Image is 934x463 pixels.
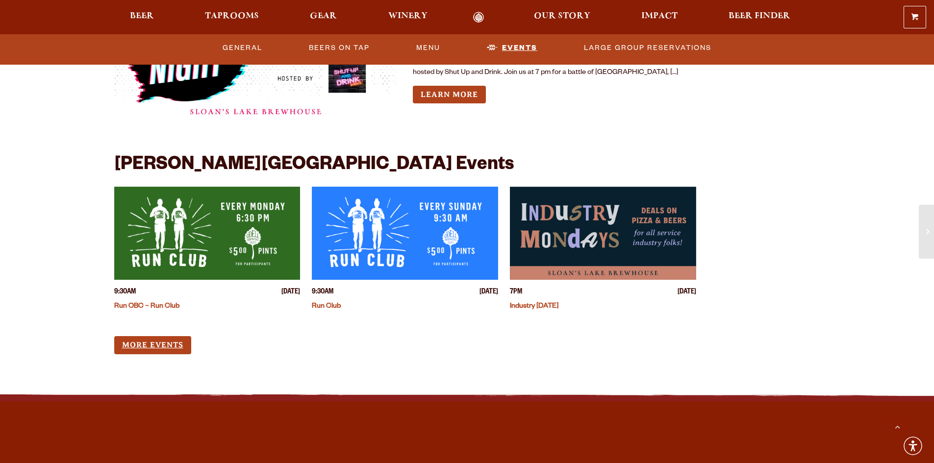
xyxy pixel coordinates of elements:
[902,435,924,457] div: Accessibility Menu
[510,288,522,298] span: 7PM
[114,303,179,311] a: Run OBC – Run Club
[114,336,191,354] a: More Events (opens in a new window)
[124,12,160,23] a: Beer
[114,187,301,280] a: View event details
[722,12,797,23] a: Beer Finder
[310,12,337,20] span: Gear
[219,37,266,59] a: General
[641,12,678,20] span: Impact
[205,12,259,20] span: Taprooms
[635,12,684,23] a: Impact
[729,12,790,20] span: Beer Finder
[388,12,428,20] span: Winery
[305,37,374,59] a: Beers On Tap
[510,187,696,280] a: View event details
[130,12,154,20] span: Beer
[885,414,909,439] a: Scroll to top
[510,303,558,311] a: Industry [DATE]
[114,155,514,177] h2: [PERSON_NAME][GEOGRAPHIC_DATA] Events
[460,12,497,23] a: Odell Home
[382,12,434,23] a: Winery
[413,86,486,104] a: Learn more about Trivia Night
[678,288,696,298] span: [DATE]
[281,288,300,298] span: [DATE]
[528,12,597,23] a: Our Story
[580,37,715,59] a: Large Group Reservations
[312,303,341,311] a: Run Club
[412,37,444,59] a: Menu
[480,288,498,298] span: [DATE]
[534,12,590,20] span: Our Story
[483,37,541,59] a: Events
[114,288,136,298] span: 9:30AM
[199,12,265,23] a: Taprooms
[312,288,333,298] span: 9:30AM
[312,187,498,280] a: View event details
[303,12,343,23] a: Gear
